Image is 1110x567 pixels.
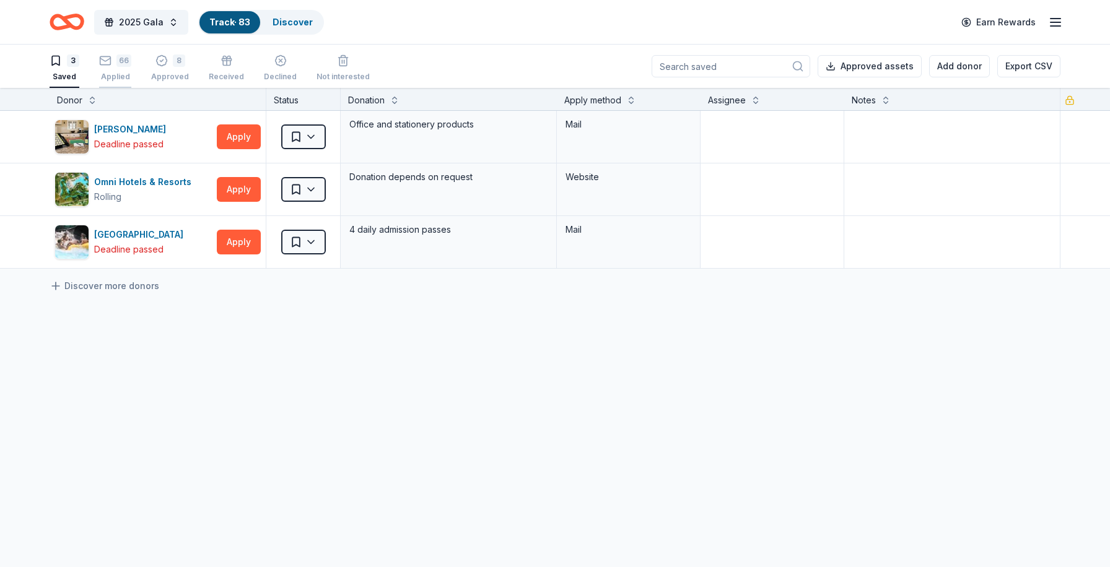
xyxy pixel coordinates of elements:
[55,225,212,259] button: Image for Rapids Water Park[GEOGRAPHIC_DATA]Deadline passed
[264,50,297,88] button: Declined
[954,11,1043,33] a: Earn Rewards
[55,120,89,154] img: Image for Mead
[566,222,691,237] div: Mail
[209,17,250,27] a: Track· 83
[94,227,188,242] div: [GEOGRAPHIC_DATA]
[852,93,876,108] div: Notes
[94,242,164,257] div: Deadline passed
[151,72,189,82] div: Approved
[708,93,746,108] div: Assignee
[209,72,244,82] div: Received
[317,72,370,82] div: Not interested
[99,72,131,82] div: Applied
[94,10,188,35] button: 2025 Gala
[67,54,79,67] div: 3
[348,116,549,133] div: Office and stationery products
[209,50,244,88] button: Received
[217,230,261,254] button: Apply
[997,55,1060,77] button: Export CSV
[99,50,131,88] button: 66Applied
[348,221,549,238] div: 4 daily admission passes
[266,88,341,110] div: Status
[50,50,79,88] button: 3Saved
[151,50,189,88] button: 8Approved
[566,117,691,132] div: Mail
[198,10,324,35] button: Track· 83Discover
[94,137,164,152] div: Deadline passed
[50,279,159,293] a: Discover more donors
[217,177,261,202] button: Apply
[173,54,185,67] div: 8
[55,119,212,154] button: Image for Mead[PERSON_NAME]Deadline passed
[50,7,84,37] a: Home
[217,124,261,149] button: Apply
[264,72,297,82] div: Declined
[929,55,990,77] button: Add donor
[94,189,121,204] div: Rolling
[116,54,131,67] div: 66
[317,50,370,88] button: Not interested
[55,225,89,259] img: Image for Rapids Water Park
[55,173,89,206] img: Image for Omni Hotels & Resorts
[94,122,171,137] div: [PERSON_NAME]
[57,93,82,108] div: Donor
[348,93,385,108] div: Donation
[564,93,621,108] div: Apply method
[55,172,212,207] button: Image for Omni Hotels & ResortsOmni Hotels & ResortsRolling
[818,55,922,77] button: Approved assets
[652,55,810,77] input: Search saved
[566,170,691,184] div: Website
[50,72,79,82] div: Saved
[348,168,549,186] div: Donation depends on request
[94,175,196,189] div: Omni Hotels & Resorts
[273,17,313,27] a: Discover
[119,15,164,30] span: 2025 Gala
